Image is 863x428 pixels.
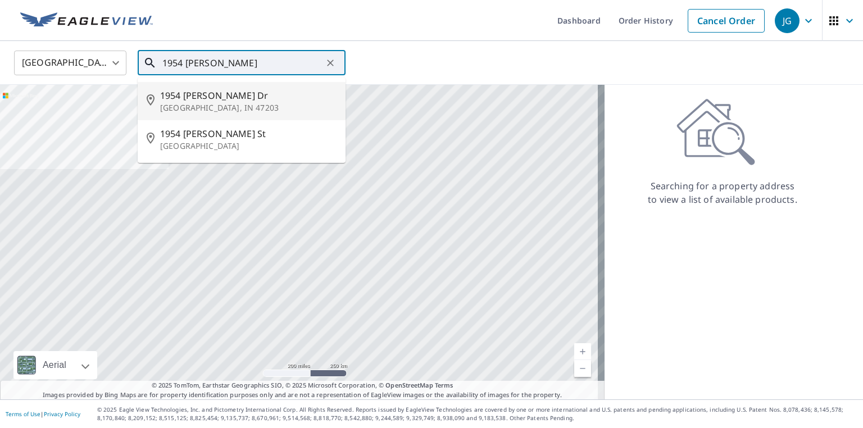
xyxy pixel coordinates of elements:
div: [GEOGRAPHIC_DATA] [14,47,126,79]
a: Terms of Use [6,410,40,418]
a: Privacy Policy [44,410,80,418]
p: [GEOGRAPHIC_DATA] [160,140,337,152]
div: JG [775,8,800,33]
p: [GEOGRAPHIC_DATA], IN 47203 [160,102,337,113]
button: Clear [323,55,338,71]
a: OpenStreetMap [385,381,433,389]
div: Aerial [39,351,70,379]
input: Search by address or latitude-longitude [162,47,323,79]
div: Aerial [13,351,97,379]
p: © 2025 Eagle View Technologies, Inc. and Pictometry International Corp. All Rights Reserved. Repo... [97,406,857,422]
span: 1954 [PERSON_NAME] Dr [160,89,337,102]
a: Current Level 5, Zoom In [574,343,591,360]
p: | [6,411,80,417]
p: Searching for a property address to view a list of available products. [647,179,798,206]
a: Terms [435,381,453,389]
span: © 2025 TomTom, Earthstar Geographics SIO, © 2025 Microsoft Corporation, © [152,381,453,390]
span: 1954 [PERSON_NAME] St [160,127,337,140]
img: EV Logo [20,12,153,29]
a: Cancel Order [688,9,765,33]
a: Current Level 5, Zoom Out [574,360,591,377]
